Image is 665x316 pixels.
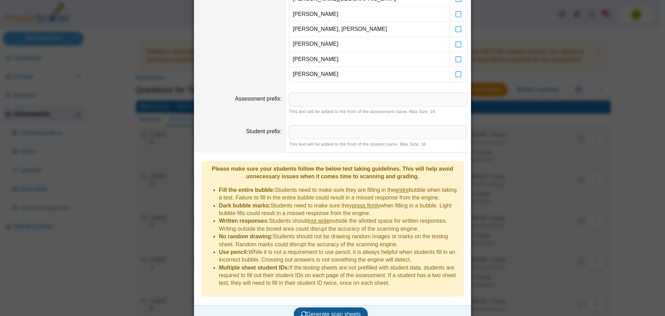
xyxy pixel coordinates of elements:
[219,233,273,239] b: No random drawing:
[219,187,275,193] b: Fill the entire bubble:
[219,186,460,202] li: Students need to make sure they are filling in the bubble when taking a test. Failure to fill in ...
[289,52,450,67] td: [PERSON_NAME]
[219,233,460,248] li: Students should not be drawing random images or marks on the testing sheet. Random marks could di...
[219,248,460,264] li: While it is not a requirement to use pencil, it is always helpful when students fill in an incorr...
[219,203,271,208] b: Dark bubble marks:
[352,203,380,208] u: press firmly
[289,141,467,147] div: This text will be added to the front of the student name. Max Size: 16
[219,218,269,224] b: Written responses:
[289,22,450,37] td: [PERSON_NAME], [PERSON_NAME]
[219,202,460,217] li: Students need to make sure they when filling in a bubble. Light bubble fills could result in a mi...
[246,128,282,134] label: Student prefix
[219,264,460,287] li: If the testing sheets are not prefilled with student data, students are required to fill out thei...
[219,217,460,233] li: Students should outside the allotted space for written responses. Writing outside the boxed area ...
[212,166,453,179] b: Please make sure your students follow the below test taking guidelines. This will help avoid unne...
[289,37,450,52] td: [PERSON_NAME]
[219,249,248,255] b: Use pencil:
[289,109,467,115] div: This text will be added to the front of the assessment name. Max Size: 16
[289,7,450,22] td: [PERSON_NAME]
[395,187,409,193] u: entire
[235,96,282,102] label: Assessment prefix
[219,265,290,271] b: Multiple sheet student IDs:
[289,67,450,82] td: [PERSON_NAME]
[309,218,329,224] u: not write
